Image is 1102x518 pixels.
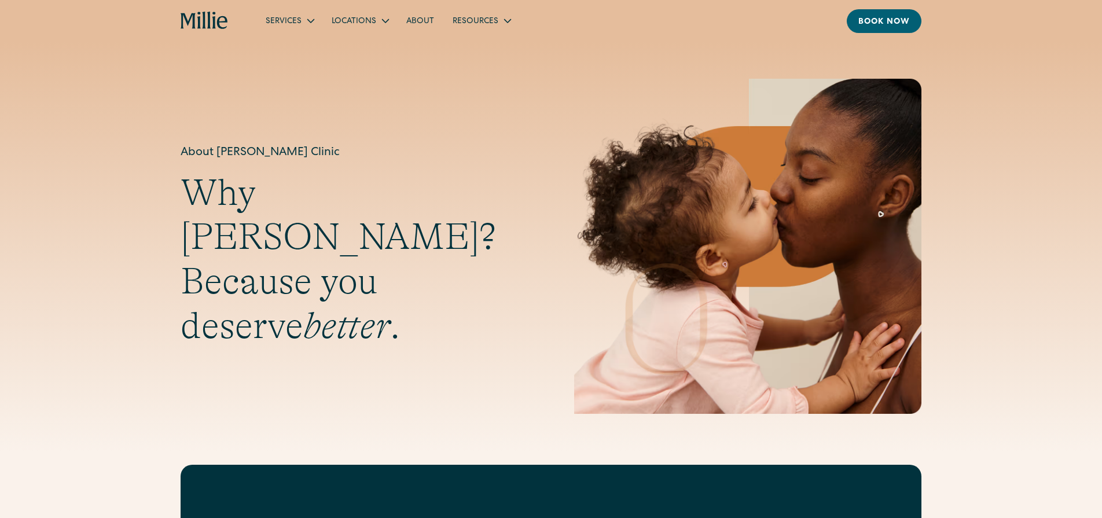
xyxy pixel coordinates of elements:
div: Resources [453,16,498,28]
h1: About [PERSON_NAME] Clinic [181,144,528,161]
div: Locations [332,16,376,28]
div: Book now [858,16,910,28]
div: Services [266,16,302,28]
h2: Why [PERSON_NAME]? Because you deserve . [181,171,528,348]
a: About [397,11,443,30]
a: Book now [847,9,921,33]
em: better [303,305,390,347]
div: Services [256,11,322,30]
a: home [181,12,229,30]
img: Mother and baby sharing a kiss, highlighting the emotional bond and nurturing care at the heart o... [574,79,921,414]
div: Locations [322,11,397,30]
div: Resources [443,11,519,30]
